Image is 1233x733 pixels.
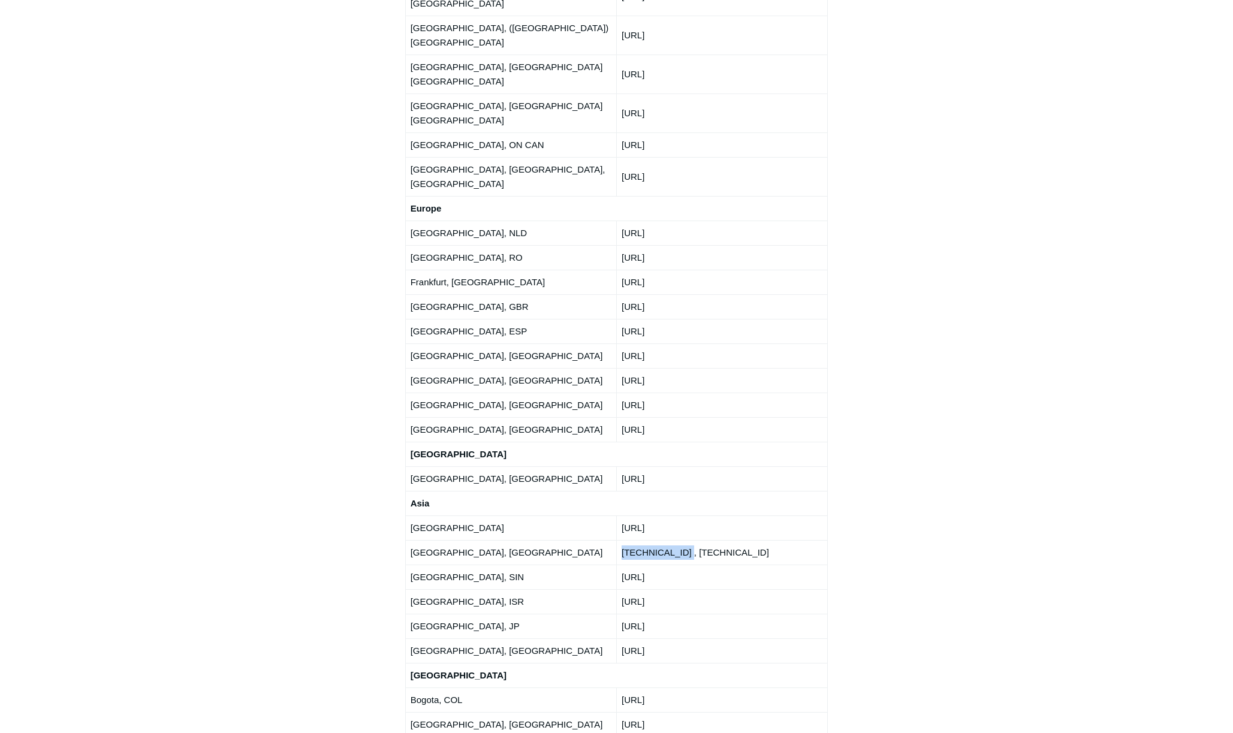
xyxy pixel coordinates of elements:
td: [URL] [616,245,827,270]
td: [URL] [616,55,827,93]
td: [GEOGRAPHIC_DATA], RO [405,245,616,270]
td: [URL] [616,589,827,614]
td: [URL] [616,614,827,638]
td: [TECHNICAL_ID] , [TECHNICAL_ID] [616,540,827,565]
td: [GEOGRAPHIC_DATA], [GEOGRAPHIC_DATA] [405,368,616,393]
td: [GEOGRAPHIC_DATA], ESP [405,319,616,343]
td: [GEOGRAPHIC_DATA], NLD [405,221,616,245]
td: [GEOGRAPHIC_DATA], [GEOGRAPHIC_DATA] [405,540,616,565]
td: [GEOGRAPHIC_DATA], [GEOGRAPHIC_DATA] [GEOGRAPHIC_DATA] [405,93,616,132]
td: [URL] [616,417,827,442]
td: [GEOGRAPHIC_DATA], [GEOGRAPHIC_DATA] [405,343,616,368]
td: [URL] [616,638,827,663]
td: [URL] [616,565,827,589]
td: [GEOGRAPHIC_DATA], [GEOGRAPHIC_DATA] [GEOGRAPHIC_DATA] [405,55,616,93]
td: [URL] [616,687,827,712]
td: [URL] [616,319,827,343]
td: [GEOGRAPHIC_DATA], [GEOGRAPHIC_DATA] [405,417,616,442]
td: [GEOGRAPHIC_DATA], ON CAN [405,132,616,157]
td: [URL] [616,368,827,393]
td: [URL] [616,132,827,157]
td: [URL] [616,16,827,55]
td: Frankfurt, [GEOGRAPHIC_DATA] [405,270,616,294]
td: [URL] [616,294,827,319]
td: [URL] [616,515,827,540]
td: [GEOGRAPHIC_DATA], JP [405,614,616,638]
strong: [GEOGRAPHIC_DATA] [411,670,507,680]
td: [URL] [616,343,827,368]
strong: Asia [411,498,430,508]
td: [GEOGRAPHIC_DATA], [GEOGRAPHIC_DATA], [GEOGRAPHIC_DATA] [405,157,616,196]
td: [GEOGRAPHIC_DATA] [405,515,616,540]
td: Bogota, COL [405,687,616,712]
td: [GEOGRAPHIC_DATA], SIN [405,565,616,589]
td: [GEOGRAPHIC_DATA], ISR [405,589,616,614]
td: [URL] [616,270,827,294]
td: [URL] [616,466,827,491]
td: [URL] [616,93,827,132]
strong: Europe [411,203,442,213]
td: [GEOGRAPHIC_DATA], GBR [405,294,616,319]
td: [GEOGRAPHIC_DATA], [GEOGRAPHIC_DATA] [405,466,616,491]
td: [GEOGRAPHIC_DATA], [GEOGRAPHIC_DATA] [405,638,616,663]
td: [GEOGRAPHIC_DATA], [GEOGRAPHIC_DATA] [405,393,616,417]
strong: [GEOGRAPHIC_DATA] [411,449,507,459]
td: [URL] [616,221,827,245]
td: [GEOGRAPHIC_DATA], ([GEOGRAPHIC_DATA]) [GEOGRAPHIC_DATA] [405,16,616,55]
td: [URL] [616,157,827,196]
td: [URL] [616,393,827,417]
